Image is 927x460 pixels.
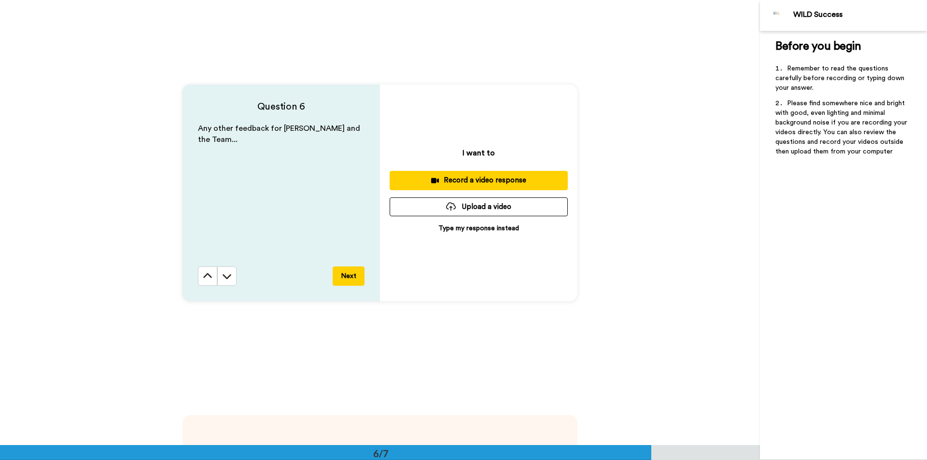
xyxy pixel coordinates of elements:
img: Profile Image [765,4,788,27]
div: WILD Success [793,10,927,19]
div: 6/7 [358,446,404,460]
span: Any other feedback for [PERSON_NAME] and the Team... [198,125,362,143]
p: I want to [463,147,495,159]
span: Before you begin [775,41,861,52]
p: Type my response instead [438,223,519,233]
button: Next [333,266,365,286]
button: Record a video response [390,171,568,190]
h4: Question 6 [198,100,365,113]
button: Upload a video [390,197,568,216]
span: Please find somewhere nice and bright with good, even lighting and minimal background noise if yo... [775,100,909,155]
span: Remember to read the questions carefully before recording or typing down your answer. [775,65,906,91]
div: Record a video response [397,175,560,185]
